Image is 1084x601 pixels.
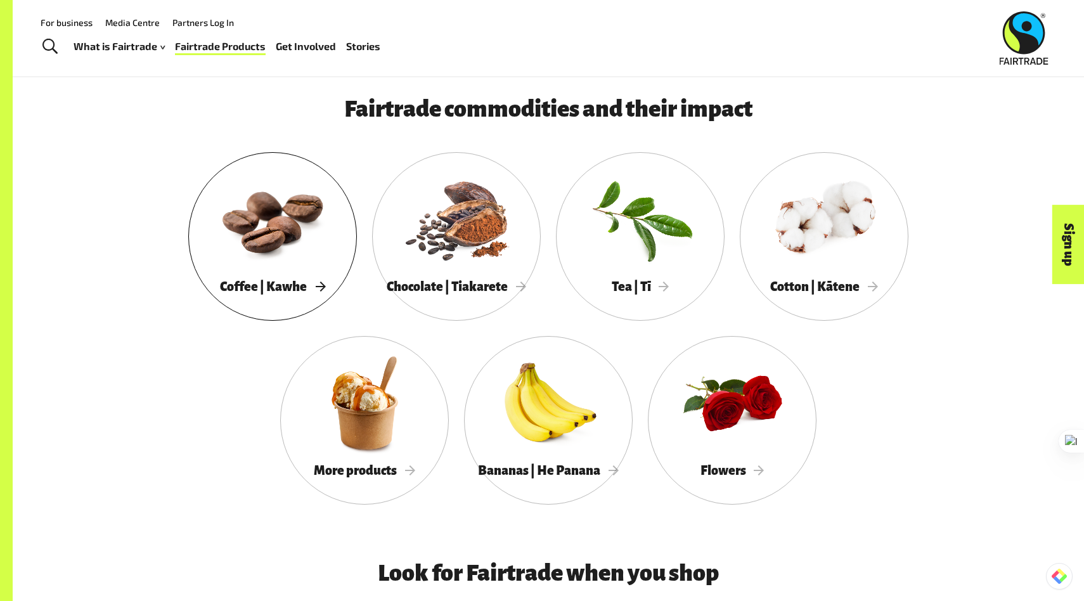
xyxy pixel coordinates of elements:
span: Cotton | Kātene [770,280,878,294]
span: Flowers [700,463,765,477]
a: Bananas | He Panana [464,336,633,505]
span: Coffee | Kawhe [220,280,325,294]
a: Chocolate | Tiakarete [372,152,541,321]
a: Fairtrade Products [175,37,266,56]
a: Get Involved [276,37,336,56]
span: Chocolate | Tiakarete [387,280,526,294]
a: For business [41,17,93,28]
span: Tea | Tī [612,280,669,294]
a: More products [280,336,449,505]
img: Fairtrade Australia New Zealand logo [1000,11,1049,65]
h3: Look for Fairtrade when you shop [226,560,870,586]
a: What is Fairtrade [74,37,165,56]
span: More products [314,463,415,477]
a: Tea | Tī [556,152,725,321]
a: Partners Log In [172,17,234,28]
a: Cotton | Kātene [740,152,908,321]
a: Toggle Search [34,31,65,63]
a: Media Centre [105,17,160,28]
h3: Fairtrade commodities and their impact [226,96,870,122]
a: Stories [346,37,380,56]
a: Coffee | Kawhe [188,152,357,321]
a: Flowers [648,336,816,505]
span: Bananas | He Panana [478,463,619,477]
